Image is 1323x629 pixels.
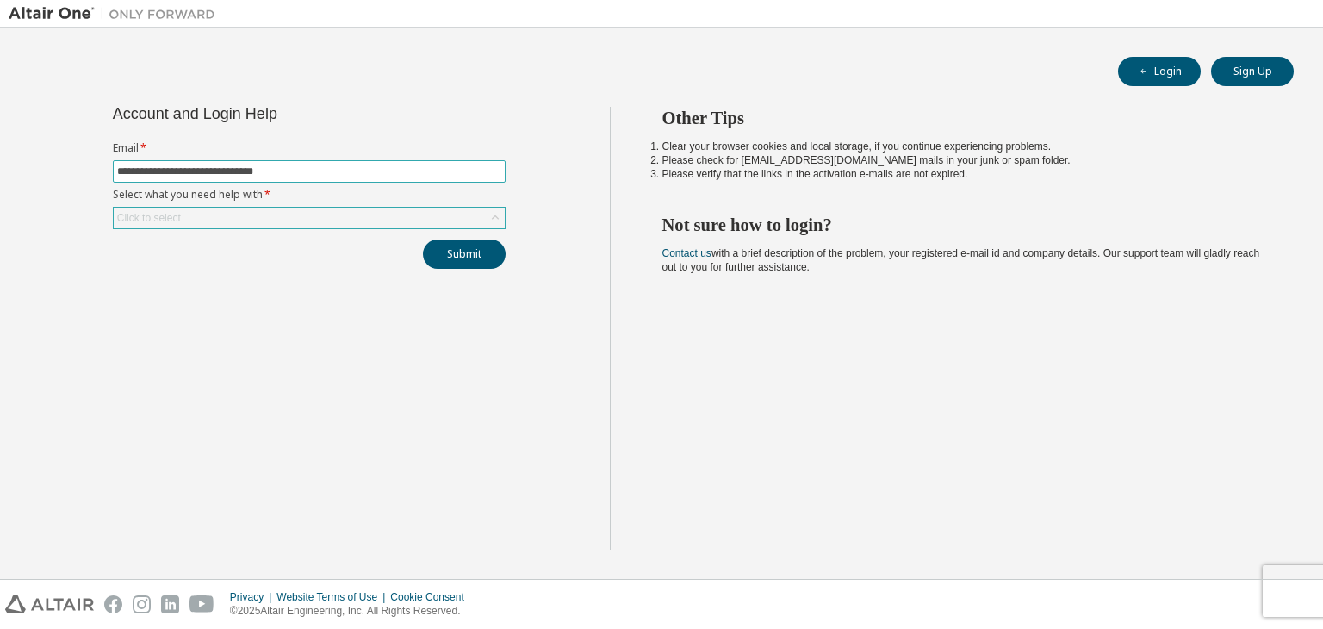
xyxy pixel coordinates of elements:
[5,595,94,613] img: altair_logo.svg
[1211,57,1294,86] button: Sign Up
[662,247,1260,273] span: with a brief description of the problem, your registered e-mail id and company details. Our suppo...
[133,595,151,613] img: instagram.svg
[1118,57,1201,86] button: Login
[390,590,474,604] div: Cookie Consent
[117,211,181,225] div: Click to select
[662,247,711,259] a: Contact us
[423,240,506,269] button: Submit
[113,141,506,155] label: Email
[662,167,1264,181] li: Please verify that the links in the activation e-mails are not expired.
[662,107,1264,129] h2: Other Tips
[662,153,1264,167] li: Please check for [EMAIL_ADDRESS][DOMAIN_NAME] mails in your junk or spam folder.
[104,595,122,613] img: facebook.svg
[113,188,506,202] label: Select what you need help with
[113,107,427,121] div: Account and Login Help
[230,604,475,619] p: © 2025 Altair Engineering, Inc. All Rights Reserved.
[662,140,1264,153] li: Clear your browser cookies and local storage, if you continue experiencing problems.
[189,595,214,613] img: youtube.svg
[276,590,390,604] div: Website Terms of Use
[230,590,276,604] div: Privacy
[161,595,179,613] img: linkedin.svg
[9,5,224,22] img: Altair One
[114,208,505,228] div: Click to select
[662,214,1264,236] h2: Not sure how to login?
